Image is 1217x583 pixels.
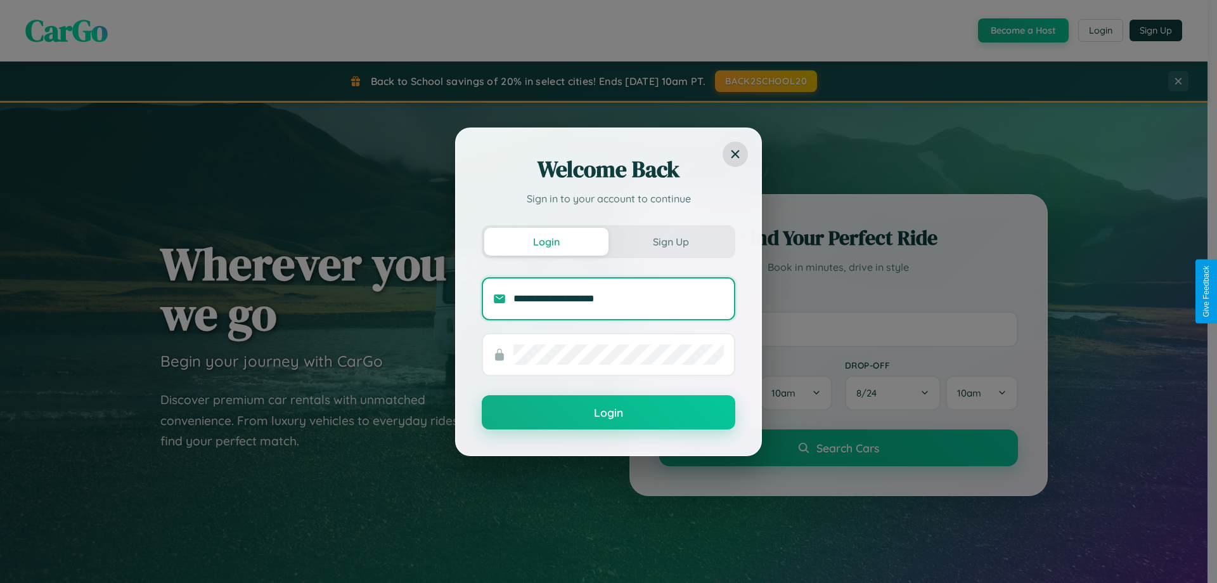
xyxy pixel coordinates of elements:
[482,191,735,206] p: Sign in to your account to continue
[484,228,608,256] button: Login
[1202,266,1211,317] div: Give Feedback
[608,228,733,256] button: Sign Up
[482,395,735,429] button: Login
[482,154,735,185] h2: Welcome Back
